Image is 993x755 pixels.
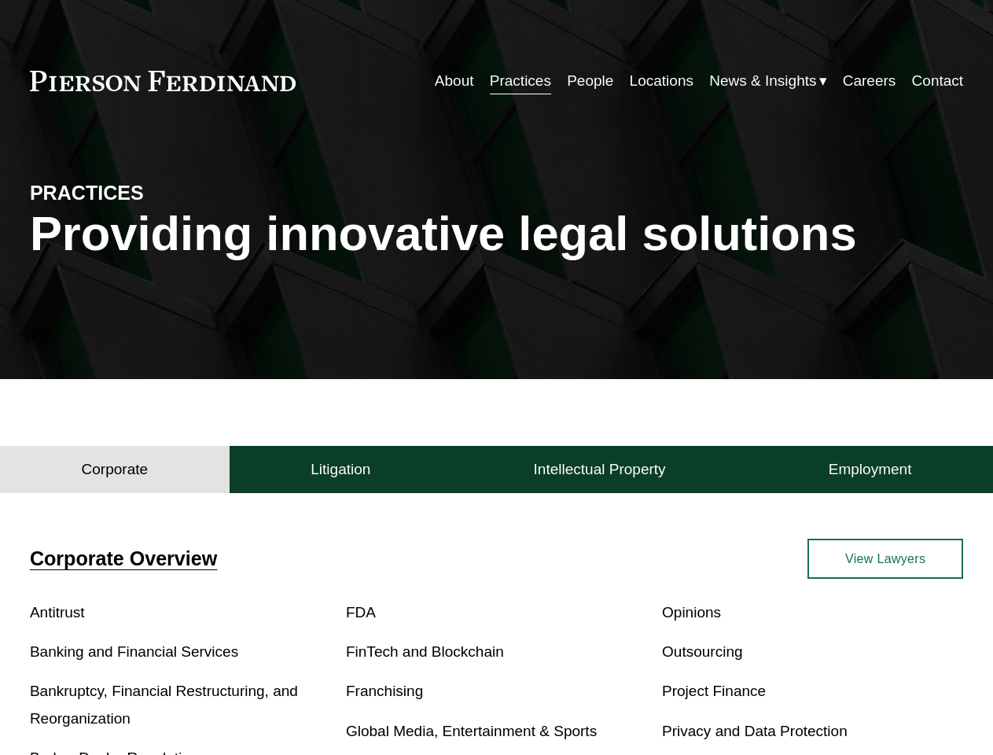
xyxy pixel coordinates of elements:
a: Antitrust [30,604,85,621]
h4: Litigation [311,460,370,479]
h4: Corporate [82,460,149,479]
h1: Providing innovative legal solutions [30,206,963,261]
a: Locations [630,66,693,96]
a: View Lawyers [807,539,963,579]
h4: PRACTICES [30,181,263,206]
a: People [567,66,613,96]
a: About [435,66,474,96]
a: FinTech and Blockchain [346,643,504,660]
a: Opinions [662,604,721,621]
a: Franchising [346,683,423,699]
a: Outsourcing [662,643,743,660]
a: Practices [490,66,551,96]
a: Corporate Overview [30,547,217,569]
a: Project Finance [662,683,766,699]
h4: Employment [829,460,912,479]
a: Careers [843,66,896,96]
h4: Intellectual Property [534,460,666,479]
span: News & Insights [709,68,816,94]
a: Contact [912,66,964,96]
a: Privacy and Data Protection [662,723,848,739]
a: FDA [346,604,376,621]
a: folder dropdown [709,66,826,96]
a: Global Media, Entertainment & Sports [346,723,597,739]
a: Banking and Financial Services [30,643,238,660]
a: Bankruptcy, Financial Restructuring, and Reorganization [30,683,298,726]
